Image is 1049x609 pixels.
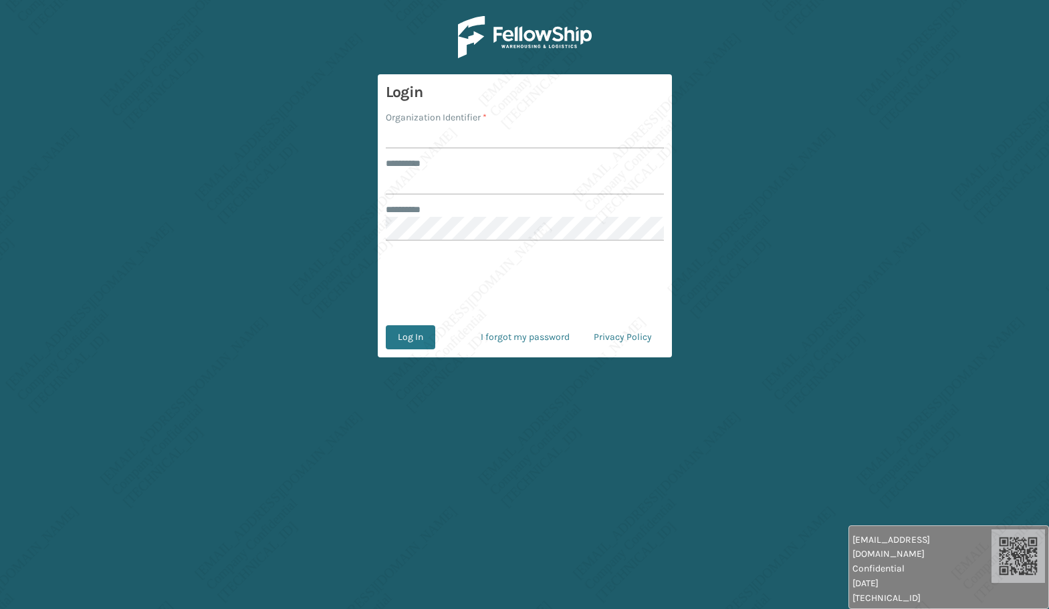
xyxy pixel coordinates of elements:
[852,576,992,590] span: [DATE]
[852,561,992,576] span: Confidential
[852,533,992,561] span: [EMAIL_ADDRESS][DOMAIN_NAME]
[423,257,626,309] iframe: reCAPTCHA
[386,82,664,102] h3: Login
[458,16,592,58] img: Logo
[469,325,582,349] a: I forgot my password
[852,591,992,605] span: [TECHNICAL_ID]
[582,325,664,349] a: Privacy Policy
[386,110,487,124] label: Organization Identifier
[386,325,435,349] button: Log In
